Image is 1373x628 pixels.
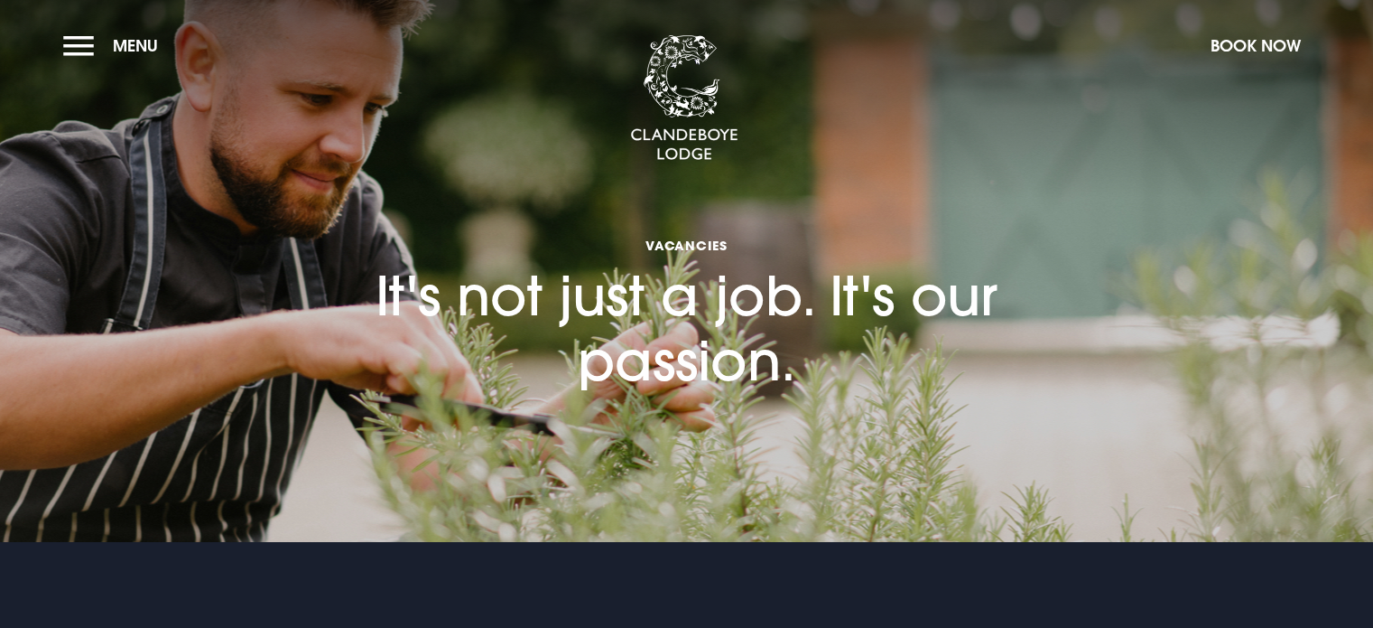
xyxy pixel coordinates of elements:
[326,158,1048,393] h1: It's not just a job. It's our passion.
[113,35,158,56] span: Menu
[1201,26,1310,65] button: Book Now
[326,237,1048,254] span: Vacancies
[630,35,738,162] img: Clandeboye Lodge
[63,26,167,65] button: Menu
